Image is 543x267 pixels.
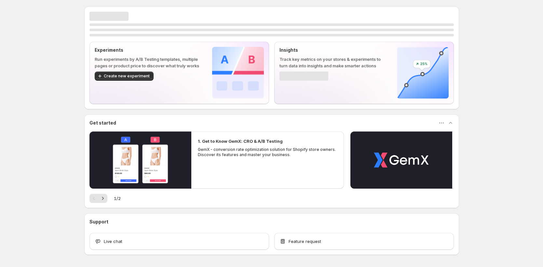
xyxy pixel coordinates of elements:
button: Play video [89,131,191,189]
img: Insights [397,47,449,99]
span: Live chat [104,238,122,245]
p: GemX - conversion rate optimization solution for Shopify store owners. Discover its features and ... [198,147,338,157]
span: Feature request [289,238,321,245]
p: Insights [279,47,387,53]
button: Play video [350,131,452,189]
button: Next [98,194,107,203]
button: Create new experiment [95,72,154,81]
p: Track key metrics on your stores & experiments to turn data into insights and make smarter actions [279,56,387,69]
img: Experiments [212,47,264,99]
span: 1 / 2 [114,195,121,202]
nav: Pagination [89,194,107,203]
p: Run experiments by A/B Testing templates, multiple pages or product price to discover what truly ... [95,56,202,69]
span: Create new experiment [104,73,150,79]
h3: Support [89,219,108,225]
h3: Get started [89,120,116,126]
h2: 1. Get to Know GemX: CRO & A/B Testing [198,138,283,144]
p: Experiments [95,47,202,53]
